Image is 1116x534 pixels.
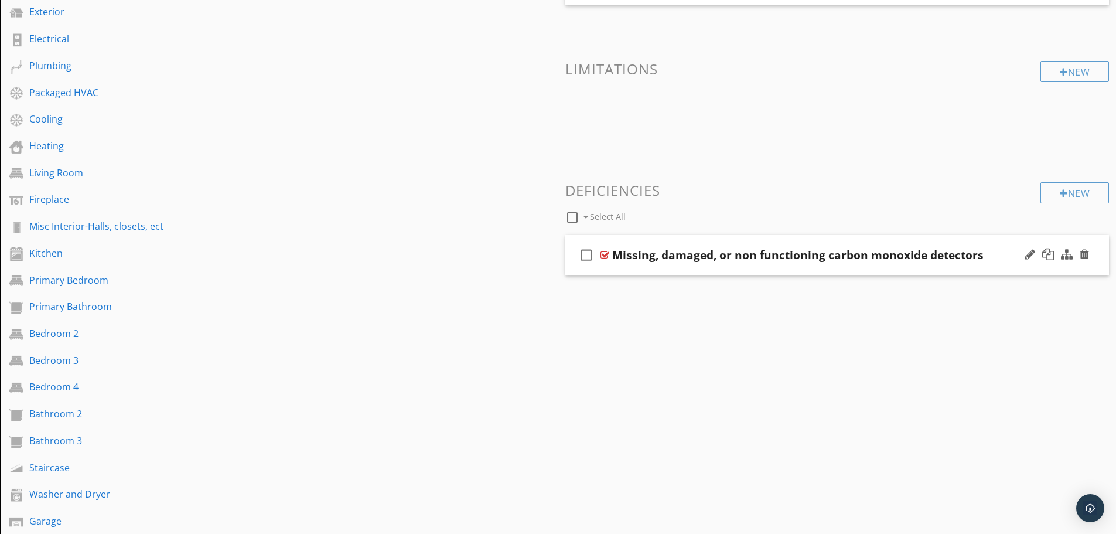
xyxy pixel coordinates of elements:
[29,326,223,341] div: Bedroom 2
[565,182,1110,198] h3: Deficiencies
[29,461,223,475] div: Staircase
[29,380,223,394] div: Bedroom 4
[590,211,626,222] span: Select All
[29,59,223,73] div: Plumbing
[1076,494,1104,522] div: Open Intercom Messenger
[29,192,223,206] div: Fireplace
[29,166,223,180] div: Living Room
[29,5,223,19] div: Exterior
[29,487,223,501] div: Washer and Dryer
[1040,61,1109,82] div: New
[29,300,223,314] div: Primary Bathroom
[29,246,223,260] div: Kitchen
[29,514,223,528] div: Garage
[29,273,223,287] div: Primary Bedroom
[612,248,984,262] div: Missing, damaged, or non functioning carbon monoxide detectors
[29,407,223,421] div: Bathroom 2
[29,353,223,368] div: Bedroom 3
[577,241,596,269] i: check_box_outline_blank
[565,61,1110,77] h3: Limitations
[29,112,223,126] div: Cooling
[29,86,223,100] div: Packaged HVAC
[29,139,223,153] div: Heating
[29,32,223,46] div: Electrical
[29,434,223,448] div: Bathroom 3
[29,219,223,233] div: Misc Interior-Halls, closets, ect
[1040,182,1109,203] div: New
